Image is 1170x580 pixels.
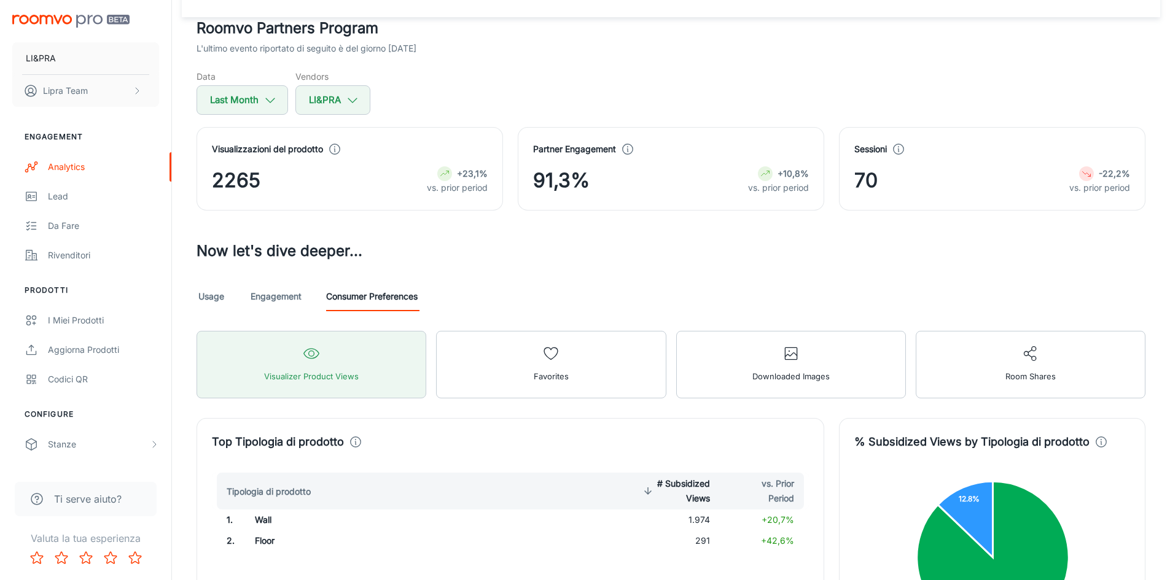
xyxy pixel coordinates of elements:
[197,282,226,311] a: Usage
[197,17,1145,39] h2: Roomvo Partners Program
[264,368,359,384] span: Visualizer Product Views
[123,546,147,570] button: Rate 5 star
[245,509,512,530] td: Wall
[778,168,809,179] strong: +10,8%
[74,546,98,570] button: Rate 3 star
[854,142,887,156] h4: Sessioni
[533,166,590,195] span: 91,3%
[12,42,159,74] button: LI&PRA
[12,15,130,28] img: Roomvo PRO Beta
[762,514,794,525] span: +20,7%
[436,331,666,398] button: Favorites
[197,240,1145,262] h3: Now let's dive deeper...
[245,530,512,551] td: Floor
[1069,181,1130,195] p: vs. prior period
[916,331,1145,398] button: Room Shares
[854,433,1090,450] h4: % Subsidized Views by Tipologia di prodotto
[640,476,710,506] span: # Subsidized Views
[251,282,302,311] a: Engagement
[48,373,159,386] div: Codici QR
[49,546,74,570] button: Rate 2 star
[197,85,288,115] button: Last Month
[12,75,159,107] button: Lipra Team
[197,42,416,55] p: L'ultimo evento riportato di seguito è del giorno [DATE]
[295,70,370,83] h5: Vendors
[212,530,245,551] td: 2 .
[48,249,159,262] div: Rivenditori
[1005,368,1056,384] span: Room Shares
[326,282,418,311] a: Consumer Preferences
[48,314,159,327] div: I miei prodotti
[1099,168,1130,179] strong: -22,2%
[212,433,344,450] h4: Top Tipologia di prodotto
[54,492,122,506] span: Ti serve aiuto?
[748,181,809,195] p: vs. prior period
[48,219,159,233] div: Da fare
[676,331,906,398] button: Downloaded Images
[48,160,159,174] div: Analytics
[212,509,245,530] td: 1 .
[48,467,159,481] div: Branding
[854,166,878,195] span: 70
[630,530,720,551] td: 291
[10,531,162,546] p: Valuta la tua esperienza
[48,190,159,203] div: Lead
[630,509,720,530] td: 1.974
[48,438,149,451] div: Stanze
[457,168,488,179] strong: +23,1%
[761,535,794,546] span: +42,6%
[730,476,794,506] span: vs. Prior Period
[43,84,88,98] p: Lipra Team
[752,368,830,384] span: Downloaded Images
[427,181,488,195] p: vs. prior period
[227,484,327,499] span: Tipologia di prodotto
[48,343,159,357] div: Aggiorna prodotti
[197,331,426,398] button: Visualizer Product Views
[295,85,370,115] button: LI&PRA
[534,368,569,384] span: Favorites
[212,166,260,195] span: 2265
[212,142,323,156] h4: Visualizzazioni del prodotto
[26,52,56,65] p: LI&PRA
[25,546,49,570] button: Rate 1 star
[197,70,288,83] h5: Data
[98,546,123,570] button: Rate 4 star
[533,142,616,156] h4: Partner Engagement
